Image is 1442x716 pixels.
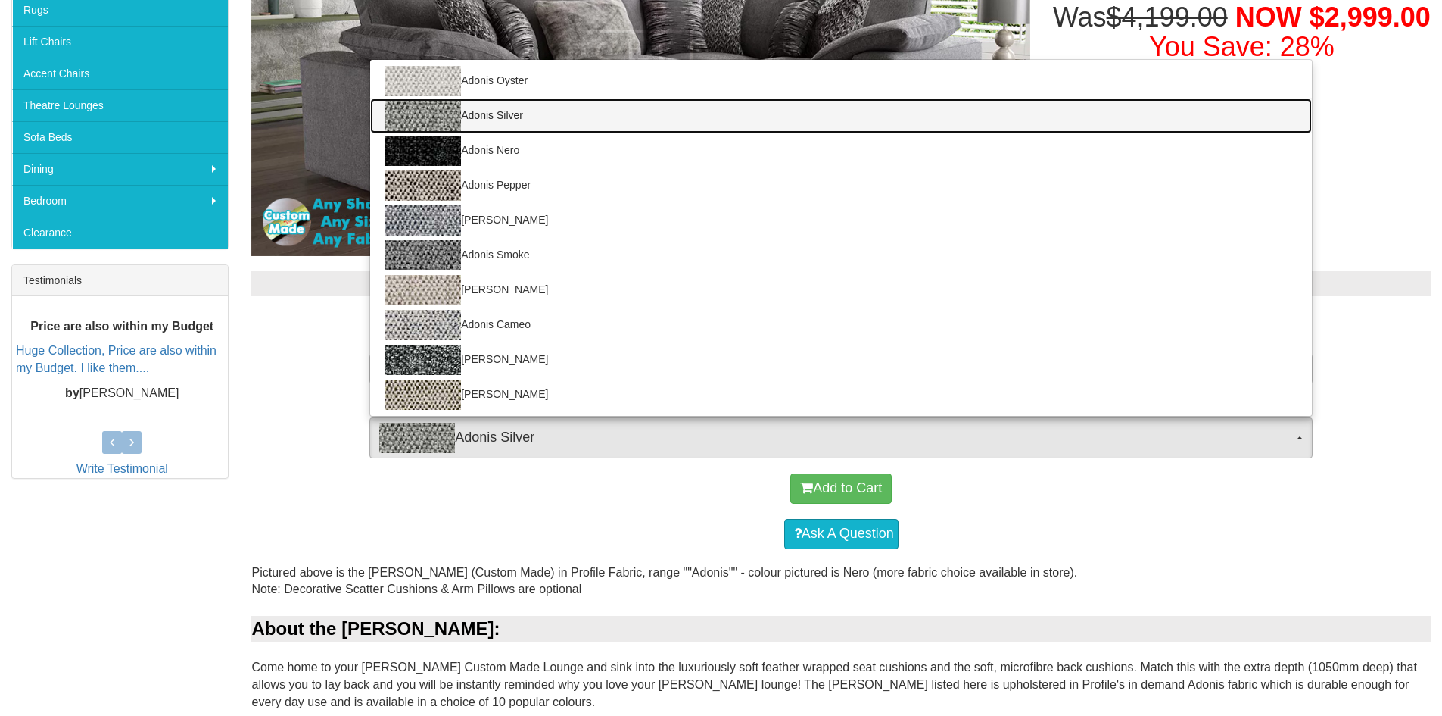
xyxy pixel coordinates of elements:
[1107,2,1228,33] del: $4,199.00
[385,170,461,201] img: Adonis Pepper
[1053,2,1431,62] h1: Was
[16,385,228,402] p: [PERSON_NAME]
[385,101,461,131] img: Adonis Silver
[379,423,1293,453] span: Adonis Silver
[385,66,461,96] img: Adonis Oyster
[30,320,213,333] b: Price are also within my Budget
[370,203,1312,238] a: [PERSON_NAME]
[385,205,461,236] img: Adonis Teal
[385,380,461,410] img: Adonis Flint
[369,417,1313,458] button: Adonis SilverAdonis Silver
[76,462,168,475] a: Write Testimonial
[370,64,1312,98] a: Adonis Oyster
[16,345,216,375] a: Huge Collection, Price are also within my Budget. I like them....
[251,311,1431,331] h3: Choose from the options below then add to cart
[370,168,1312,203] a: Adonis Pepper
[65,386,79,399] b: by
[370,238,1312,273] a: Adonis Smoke
[12,265,228,296] div: Testimonials
[12,89,228,121] a: Theatre Lounges
[12,58,228,89] a: Accent Chairs
[385,345,461,375] img: Adonis Zinc
[784,519,899,549] a: Ask A Question
[790,474,892,504] button: Add to Cart
[12,217,228,249] a: Clearance
[385,136,461,166] img: Adonis Nero
[370,377,1312,412] a: [PERSON_NAME]
[12,153,228,185] a: Dining
[12,185,228,217] a: Bedroom
[12,26,228,58] a: Lift Chairs
[370,342,1312,377] a: [PERSON_NAME]
[385,240,461,270] img: Adonis Smoke
[370,133,1312,168] a: Adonis Nero
[251,616,1431,642] div: About the [PERSON_NAME]:
[1235,2,1431,33] span: NOW $2,999.00
[385,310,461,340] img: Adonis Cameo
[1149,31,1335,62] font: You Save: 28%
[379,423,455,453] img: Adonis Silver
[12,121,228,153] a: Sofa Beds
[370,273,1312,308] a: [PERSON_NAME]
[370,308,1312,342] a: Adonis Cameo
[370,98,1312,133] a: Adonis Silver
[385,275,461,305] img: Adonis Flax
